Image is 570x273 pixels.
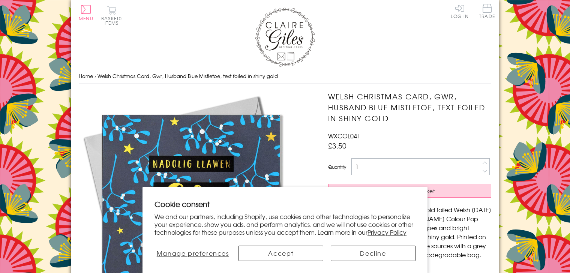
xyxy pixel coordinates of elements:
span: Welsh Christmas Card, Gwr, Husband Blue Mistletoe, text foiled in shiny gold [97,72,278,79]
a: Trade [479,4,495,20]
button: Manage preferences [154,246,231,261]
h1: Welsh Christmas Card, Gwr, Husband Blue Mistletoe, text foiled in shiny gold [328,91,491,123]
span: › [94,72,96,79]
span: £3.50 [328,140,346,151]
button: Basket0 items [101,6,122,25]
span: Manage preferences [157,249,229,258]
label: Quantity [328,163,346,170]
p: We and our partners, including Shopify, use cookies and other technologies to personalize your ex... [154,213,415,236]
button: Accept [238,246,323,261]
span: 0 items [105,15,122,26]
a: Privacy Policy [367,228,406,237]
button: Decline [331,246,415,261]
nav: breadcrumbs [79,69,491,84]
a: Log In [451,4,469,18]
span: Trade [479,4,495,18]
span: WXCOL041 [328,131,360,140]
span: Menu [79,15,93,22]
img: Claire Giles Greetings Cards [255,7,315,67]
button: Menu [79,5,93,21]
h2: Cookie consent [154,199,415,209]
button: Add to Basket [328,184,491,198]
a: Home [79,72,93,79]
